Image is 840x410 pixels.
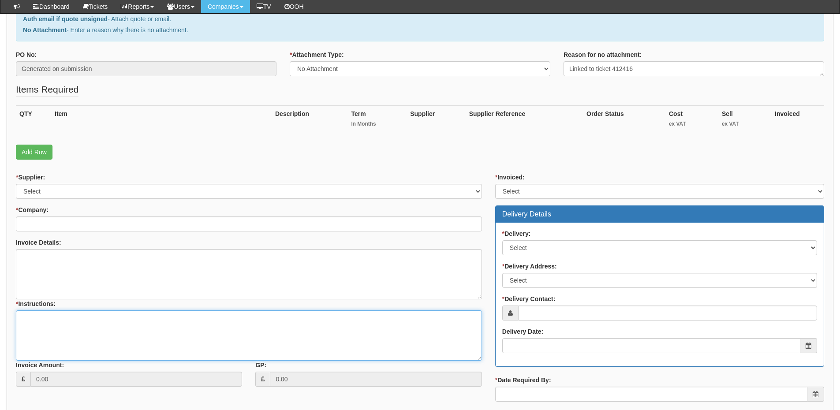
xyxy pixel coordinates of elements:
th: Invoiced [771,105,824,136]
label: Date Required By: [495,376,551,384]
th: Term [347,105,407,136]
label: Invoiced: [495,173,525,182]
small: ex VAT [669,120,715,128]
label: Invoice Details: [16,238,61,247]
label: Company: [16,205,49,214]
label: Attachment Type: [290,50,344,59]
b: Auth email if quote unsigned [23,15,108,22]
label: Delivery Address: [502,262,557,271]
th: Item [51,105,272,136]
label: Delivery Contact: [502,294,556,303]
label: PO No: [16,50,37,59]
a: Add Row [16,145,52,160]
label: Delivery Date: [502,327,543,336]
p: - Enter a reason why there is no attachment. [23,26,817,34]
th: Order Status [583,105,665,136]
th: Supplier [407,105,466,136]
label: GP: [255,361,266,369]
label: Reason for no attachment: [564,50,642,59]
th: QTY [16,105,51,136]
small: In Months [351,120,403,128]
label: Invoice Amount: [16,361,64,369]
label: Delivery: [502,229,531,238]
label: Supplier: [16,173,45,182]
th: Supplier Reference [466,105,583,136]
small: ex VAT [722,120,768,128]
p: - Attach quote or email. [23,15,817,23]
th: Sell [718,105,771,136]
legend: Items Required [16,83,78,97]
b: No Attachment [23,26,67,34]
th: Description [272,105,347,136]
h3: Delivery Details [502,210,817,218]
label: Instructions: [16,299,56,308]
th: Cost [665,105,718,136]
